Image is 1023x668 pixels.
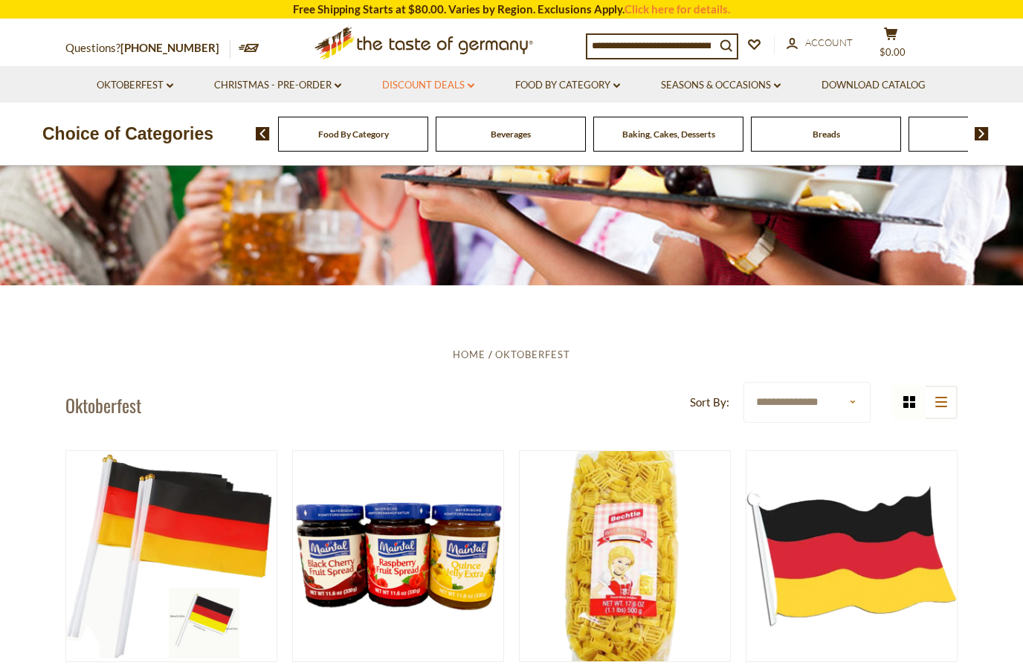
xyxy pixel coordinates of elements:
a: Click here for details. [625,2,730,16]
a: Download Catalog [822,77,926,94]
a: Account [787,35,853,51]
p: Questions? [65,39,230,58]
a: Breads [813,129,840,140]
img: next arrow [975,127,989,140]
button: $0.00 [868,27,913,64]
a: Baking, Cakes, Desserts [622,129,715,140]
img: Maintal "Black-Red-Golden" Premium Fruit Preserves, 3 pack - SPECIAL PRICE [293,451,503,661]
a: Home [453,348,485,360]
span: Account [805,36,853,48]
a: Beverages [491,129,531,140]
img: Bechtle Swabian "Beer Stein" Egg Pasta 17.6 oz [520,451,730,661]
a: Seasons & Occasions [661,77,781,94]
a: Oktoberfest [97,77,173,94]
label: Sort By: [690,393,729,412]
img: The Taste of Germany "Black Red Gold" Large Flag Cutout, 12" x 17" [746,451,957,661]
a: Christmas - PRE-ORDER [214,77,341,94]
a: [PHONE_NUMBER] [120,41,219,54]
img: The Taste of Germany "Black Red Gold" German Flags (pack of 5), weather-resistant, 8 x 5 inches [66,451,277,661]
h1: Oktoberfest [65,394,141,416]
a: Food By Category [515,77,620,94]
a: Discount Deals [382,77,474,94]
a: Food By Category [318,129,389,140]
span: $0.00 [880,46,906,58]
a: Oktoberfest [495,348,570,360]
img: previous arrow [256,127,270,140]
